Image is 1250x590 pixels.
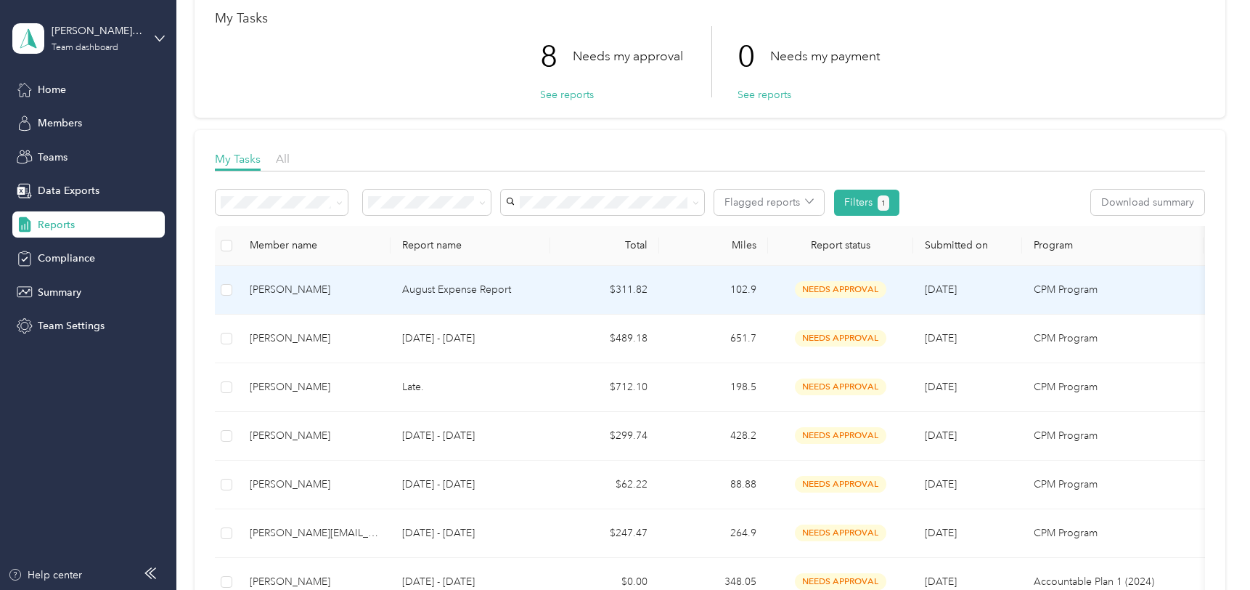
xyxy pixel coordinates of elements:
span: needs approval [795,330,886,347]
div: Member name [250,239,379,251]
span: needs approval [795,476,886,493]
span: 1 [881,197,886,210]
button: Filters1 [834,190,900,216]
p: [DATE] - [DATE] [402,525,539,541]
td: CPM Program [1022,266,1204,315]
td: CPM Program [1022,412,1204,461]
span: [DATE] [925,332,957,344]
button: See reports [540,87,594,102]
span: needs approval [795,281,886,298]
span: Members [38,116,82,131]
td: $489.18 [550,315,659,363]
th: Program [1022,226,1204,266]
p: CPM Program [1034,282,1192,298]
span: All [276,152,290,166]
iframe: Everlance-gr Chat Button Frame [1169,509,1250,590]
p: Needs my approval [573,47,683,65]
td: $311.82 [550,266,659,315]
button: Flagged reports [714,190,824,215]
span: needs approval [795,573,886,590]
div: [PERSON_NAME] [250,574,379,590]
p: [DATE] - [DATE] [402,477,539,493]
span: needs approval [795,525,886,541]
span: Data Exports [38,183,99,198]
p: [DATE] - [DATE] [402,574,539,590]
span: [DATE] [925,381,957,393]
span: Compliance [38,251,95,266]
span: needs approval [795,379,886,395]
p: Accountable Plan 1 (2024) [1034,574,1192,590]
td: CPM Program [1022,363,1204,412]
td: 651.7 [659,315,768,363]
div: [PERSON_NAME][EMAIL_ADDRESS][DOMAIN_NAME] [250,525,379,541]
div: [PERSON_NAME] [250,477,379,493]
td: 88.88 [659,461,768,509]
button: Download summary [1091,190,1204,215]
td: $247.47 [550,509,659,558]
div: [PERSON_NAME] [250,428,379,444]
th: Submitted on [913,226,1022,266]
p: [DATE] - [DATE] [402,428,539,444]
span: Teams [38,150,68,165]
button: Help center [8,567,82,583]
p: August Expense Report [402,282,539,298]
p: CPM Program [1034,525,1192,541]
span: [DATE] [925,575,957,588]
p: [DATE] - [DATE] [402,331,539,347]
th: Report name [391,226,550,266]
td: CPM Program [1022,509,1204,558]
span: needs approval [795,427,886,444]
td: $712.10 [550,363,659,412]
th: Member name [238,226,391,266]
button: 1 [878,195,890,211]
div: [PERSON_NAME] [250,331,379,347]
span: [DATE] [925,429,957,442]
p: Needs my payment [770,47,880,65]
span: Reports [38,217,75,233]
td: CPM Program [1022,315,1204,363]
p: 8 [540,26,573,87]
div: Team dashboard [52,44,118,52]
span: [DATE] [925,283,957,296]
span: Team Settings [38,318,105,334]
span: [DATE] [925,527,957,539]
div: [PERSON_NAME]'s Team [52,23,142,39]
div: [PERSON_NAME] [250,282,379,298]
p: CPM Program [1034,379,1192,395]
td: 102.9 [659,266,768,315]
td: 428.2 [659,412,768,461]
div: [PERSON_NAME] [250,379,379,395]
span: [DATE] [925,478,957,490]
div: Total [562,239,648,251]
p: Late. [402,379,539,395]
td: $299.74 [550,412,659,461]
p: 0 [738,26,770,87]
td: 198.5 [659,363,768,412]
td: CPM Program [1022,461,1204,509]
span: Summary [38,285,81,300]
button: See reports [738,87,791,102]
span: Home [38,82,66,97]
div: Miles [671,239,756,251]
td: 264.9 [659,509,768,558]
p: CPM Program [1034,477,1192,493]
h1: My Tasks [215,11,1205,26]
p: CPM Program [1034,428,1192,444]
span: Report status [780,239,902,251]
td: $62.22 [550,461,659,509]
span: My Tasks [215,152,261,166]
p: CPM Program [1034,331,1192,347]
